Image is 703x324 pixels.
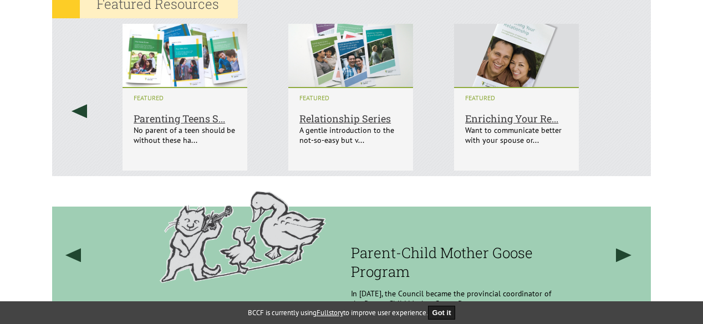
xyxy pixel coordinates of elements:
img: Relationship Series [288,18,413,87]
i: FEATURED [465,94,568,102]
a: Parenting Teens S... [134,88,236,125]
i: FEATURED [134,94,236,102]
i: FEATURED [299,94,402,102]
h3: Parent-Child Mother Goose Program [351,243,553,281]
img: Enriching Your Relationship [454,18,579,87]
p: Want to communicate better with your spouse or... [465,125,568,145]
p: A gentle introduction to the not-so-easy but v... [299,125,402,145]
p: No parent of a teen should be without these ha... [134,125,236,145]
a: Relationship Series [299,88,402,125]
button: Got it [428,306,456,320]
p: In [DATE], the Council became the provincial coordinator of the Parent Child Mother Goose Program. [351,289,553,308]
img: Parenting Teens Series [123,18,247,87]
a: Fullstory [317,308,343,317]
img: History Filler Image [133,176,346,294]
a: Enriching Your Re... [465,88,568,125]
